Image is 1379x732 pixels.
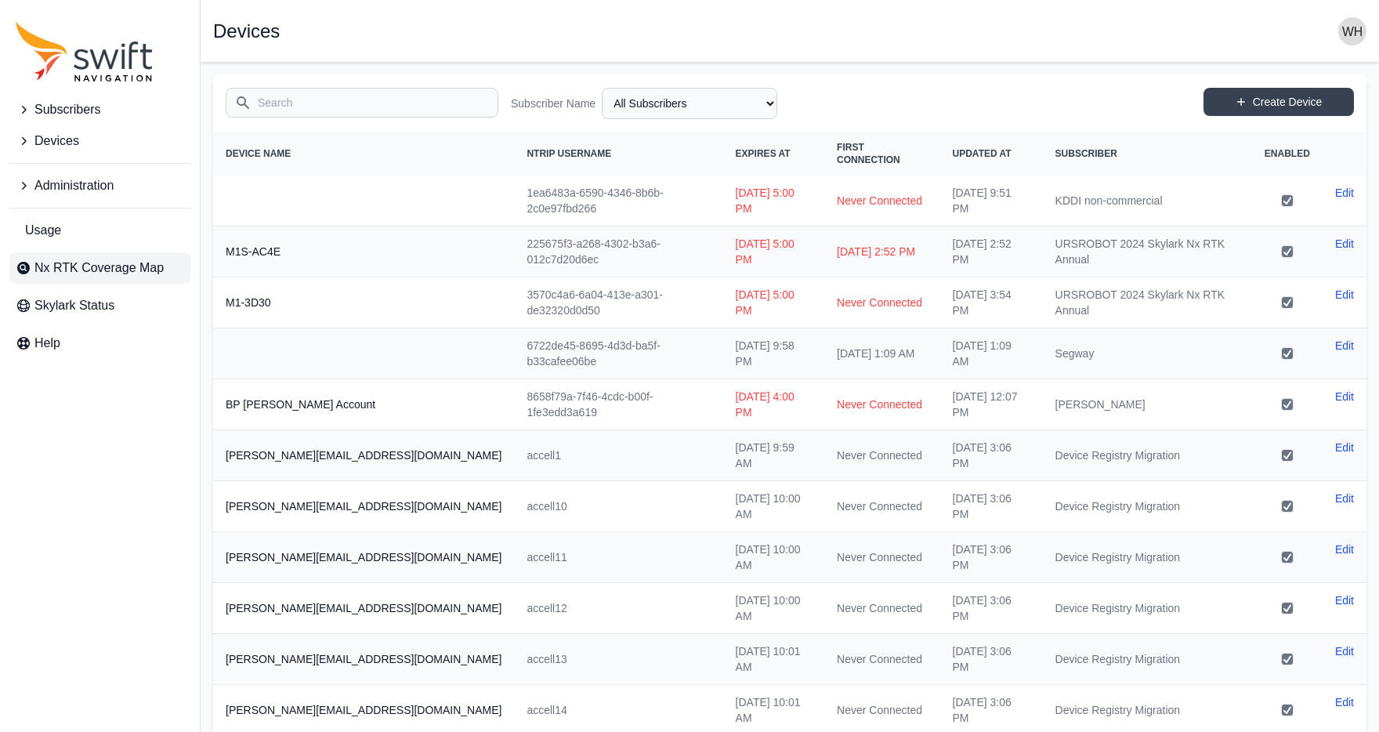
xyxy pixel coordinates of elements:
td: Never Connected [824,481,939,532]
td: [DATE] 2:52 PM [824,226,939,277]
td: [DATE] 12:07 PM [940,379,1043,430]
span: Subscribers [34,100,100,119]
th: Device Name [213,132,514,176]
td: [DATE] 1:09 AM [824,328,939,379]
span: Usage [25,221,61,240]
a: Edit [1335,694,1354,710]
a: Help [9,328,190,359]
td: Device Registry Migration [1043,634,1252,685]
td: Never Connected [824,634,939,685]
td: Never Connected [824,176,939,226]
td: URSROBOT 2024 Skylark Nx RTK Annual [1043,226,1252,277]
td: [DATE] 2:52 PM [940,226,1043,277]
td: [PERSON_NAME] [1043,379,1252,430]
th: [PERSON_NAME][EMAIL_ADDRESS][DOMAIN_NAME] [213,634,514,685]
a: Edit [1335,440,1354,455]
a: Edit [1335,542,1354,557]
td: Device Registry Migration [1043,430,1252,481]
td: Device Registry Migration [1043,583,1252,634]
button: Subscribers [9,94,190,125]
button: Administration [9,170,190,201]
td: Never Connected [824,379,939,430]
th: [PERSON_NAME][EMAIL_ADDRESS][DOMAIN_NAME] [213,481,514,532]
th: [PERSON_NAME][EMAIL_ADDRESS][DOMAIN_NAME] [213,430,514,481]
td: KDDI non-commercial [1043,176,1252,226]
td: [DATE] 9:51 PM [940,176,1043,226]
span: Help [34,334,60,353]
th: BP [PERSON_NAME] Account [213,379,514,430]
td: [DATE] 5:00 PM [723,277,824,328]
td: [DATE] 10:00 AM [723,481,824,532]
input: Search [226,88,498,118]
td: Never Connected [824,583,939,634]
th: Subscriber [1043,132,1252,176]
td: Device Registry Migration [1043,481,1252,532]
td: 8658f79a-7f46-4cdc-b00f-1fe3edd3a619 [514,379,722,430]
a: Edit [1335,643,1354,659]
img: user photo [1338,17,1366,45]
button: Devices [9,125,190,157]
span: Administration [34,176,114,195]
h1: Devices [213,22,280,41]
td: [DATE] 10:00 AM [723,532,824,583]
td: [DATE] 3:06 PM [940,532,1043,583]
th: M1-3D30 [213,277,514,328]
td: [DATE] 5:00 PM [723,226,824,277]
td: 1ea6483a-6590-4346-8b6b-2c0e97fbd266 [514,176,722,226]
a: Edit [1335,338,1354,353]
td: URSROBOT 2024 Skylark Nx RTK Annual [1043,277,1252,328]
td: [DATE] 4:00 PM [723,379,824,430]
span: Devices [34,132,79,150]
td: accell12 [514,583,722,634]
td: [DATE] 1:09 AM [940,328,1043,379]
a: Usage [9,215,190,246]
td: 3570c4a6-6a04-413e-a301-de32320d0d50 [514,277,722,328]
td: [DATE] 9:59 AM [723,430,824,481]
th: [PERSON_NAME][EMAIL_ADDRESS][DOMAIN_NAME] [213,532,514,583]
td: Segway [1043,328,1252,379]
th: [PERSON_NAME][EMAIL_ADDRESS][DOMAIN_NAME] [213,583,514,634]
td: accell13 [514,634,722,685]
td: accell1 [514,430,722,481]
td: [DATE] 3:06 PM [940,481,1043,532]
span: First Connection [837,142,900,165]
select: Subscriber [602,88,777,119]
td: [DATE] 5:00 PM [723,176,824,226]
a: Edit [1335,389,1354,404]
td: accell10 [514,481,722,532]
span: Nx RTK Coverage Map [34,259,164,277]
td: accell11 [514,532,722,583]
a: Nx RTK Coverage Map [9,252,190,284]
td: [DATE] 3:54 PM [940,277,1043,328]
th: Enabled [1252,132,1323,176]
a: Edit [1335,185,1354,201]
a: Edit [1335,236,1354,252]
th: NTRIP Username [514,132,722,176]
a: Edit [1335,491,1354,506]
td: Never Connected [824,430,939,481]
td: [DATE] 9:58 PM [723,328,824,379]
td: [DATE] 3:06 PM [940,634,1043,685]
th: M1S-AC4E [213,226,514,277]
a: Skylark Status [9,290,190,321]
a: Edit [1335,287,1354,303]
td: Never Connected [824,277,939,328]
td: [DATE] 3:06 PM [940,430,1043,481]
td: [DATE] 3:06 PM [940,583,1043,634]
td: Never Connected [824,532,939,583]
td: 6722de45-8695-4d3d-ba5f-b33cafee06be [514,328,722,379]
span: Updated At [953,148,1012,159]
td: [DATE] 10:01 AM [723,634,824,685]
span: Expires At [736,148,791,159]
label: Subscriber Name [511,96,595,111]
span: Skylark Status [34,296,114,315]
td: 225675f3-a268-4302-b3a6-012c7d20d6ec [514,226,722,277]
td: Device Registry Migration [1043,532,1252,583]
td: [DATE] 10:00 AM [723,583,824,634]
a: Create Device [1203,88,1354,116]
a: Edit [1335,592,1354,608]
